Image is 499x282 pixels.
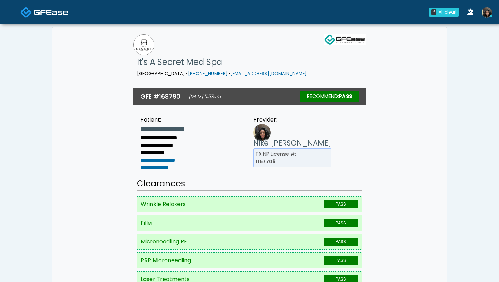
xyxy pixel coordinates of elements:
[189,93,221,99] small: [DATE] 11:57am
[137,70,307,76] small: [GEOGRAPHIC_DATA]
[482,7,492,18] img: Nike Elizabeth Akinjero
[229,70,230,76] span: •
[140,116,185,124] div: Patient:
[137,252,362,268] li: PRP Microneedling
[137,215,362,231] li: Filler
[339,93,352,100] strong: Pass
[253,116,331,124] div: Provider:
[20,7,32,18] img: Docovia
[188,70,228,76] a: [PHONE_NUMBER]
[324,256,358,265] span: PASS
[424,5,463,19] a: 0 All clear!
[140,92,180,101] h3: GFE #168790
[230,70,307,76] a: [EMAIL_ADDRESS][DOMAIN_NAME]
[137,55,307,69] h1: It's A Secret Med Spa
[186,70,188,76] span: •
[34,9,68,16] img: Docovia
[253,148,331,167] li: TX NP License #:
[431,9,436,15] div: 0
[439,9,456,15] div: All clear!
[20,1,68,23] a: Docovia
[137,196,362,212] li: Wrinkle Relaxers
[324,200,358,208] span: PASS
[133,34,154,55] img: It's A Secret Med Spa
[253,138,331,148] h3: Nike [PERSON_NAME]
[324,34,366,45] img: GFEase Logo
[137,234,362,250] li: Microneedling RF
[137,177,362,191] h2: Clearances
[324,238,358,246] span: PASS
[300,91,359,102] div: RECOMMEND:
[255,158,275,165] b: 1157706
[253,124,271,141] img: Provider image
[324,219,358,227] span: PASS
